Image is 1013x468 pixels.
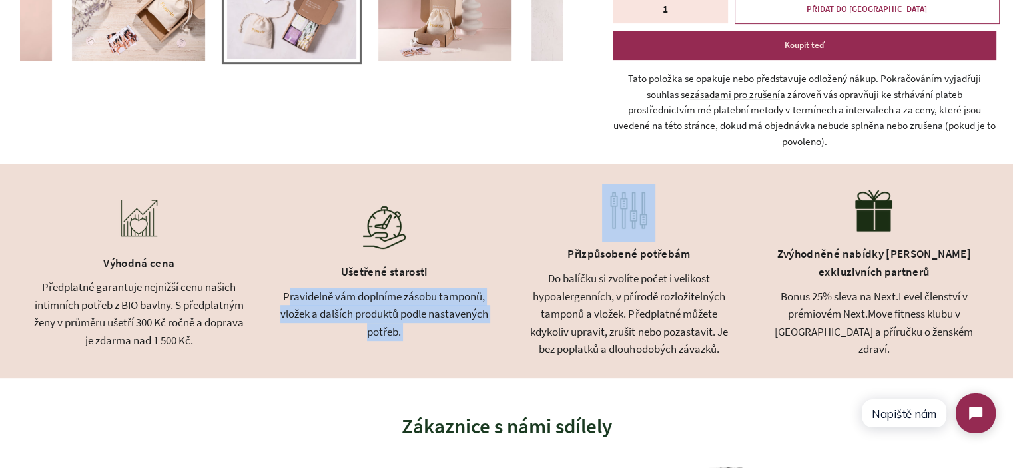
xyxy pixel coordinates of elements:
[67,411,946,440] h2: Zákaznice s námi sdílely
[807,3,927,15] span: PŘIDAT DO [GEOGRAPHIC_DATA]
[849,382,1007,445] iframe: Tidio Chat
[523,242,735,270] div: Přizpůsobené potřebám
[613,31,996,60] button: Koupit teď
[33,278,245,349] div: Předplatné garantuje nejnižší cenu našich intimních potřeb z BIO bavlny. S předplatným ženy v prů...
[278,260,490,288] div: Ušetřené starosti
[278,288,490,341] div: Pravidelně vám doplníme zásobu tamponů, vložek a dalších produktů podle nastavených potřeb.
[768,242,980,287] div: Zvýhodněné nabídky [PERSON_NAME] exkluzivních partnerů
[768,288,980,358] div: Bonus 25% sleva na Next.Level členství v prémiovém Next.Move fitness klubu v [GEOGRAPHIC_DATA] a ...
[613,71,996,150] small: Tato položka se opakuje nebo představuje odložený nákup. Pokračováním vyjadřuji souhlas se a záro...
[523,270,735,358] div: Do balíčku si zvolíte počet i velikost hypoalergenních, v přírodě rozložitelných tamponů a vložek...
[690,88,780,101] span: zásadami pro zrušení
[33,251,245,279] div: Výhodná cena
